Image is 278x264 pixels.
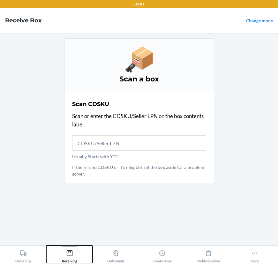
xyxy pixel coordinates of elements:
[72,135,206,151] input: Usually Starts with 'CD'
[153,247,172,263] div: Create Issue
[185,245,232,263] button: Problem Solver
[15,247,31,263] div: Unloading
[62,247,77,263] div: Receiving
[139,245,185,263] button: Create Issue
[197,247,220,263] div: Problem Solver
[72,153,206,160] p: Usually Starts with 'CD'
[72,112,206,128] p: Scan or enter the CDSKU/Seller LPN on the box contents label.
[232,245,278,263] button: More
[46,245,93,263] button: Receiving
[246,18,273,23] a: Change mode
[72,100,109,108] h2: Scan CDSKU
[5,16,42,25] h4: Receive Box
[72,164,206,177] p: If there is no CDSKU or it's illegible, set the box aside for a problem solver.
[133,1,145,7] p: EWR1
[251,247,259,263] div: More
[107,247,124,263] div: Outbounds
[93,245,139,263] button: Outbounds
[72,74,206,84] h3: Scan a box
